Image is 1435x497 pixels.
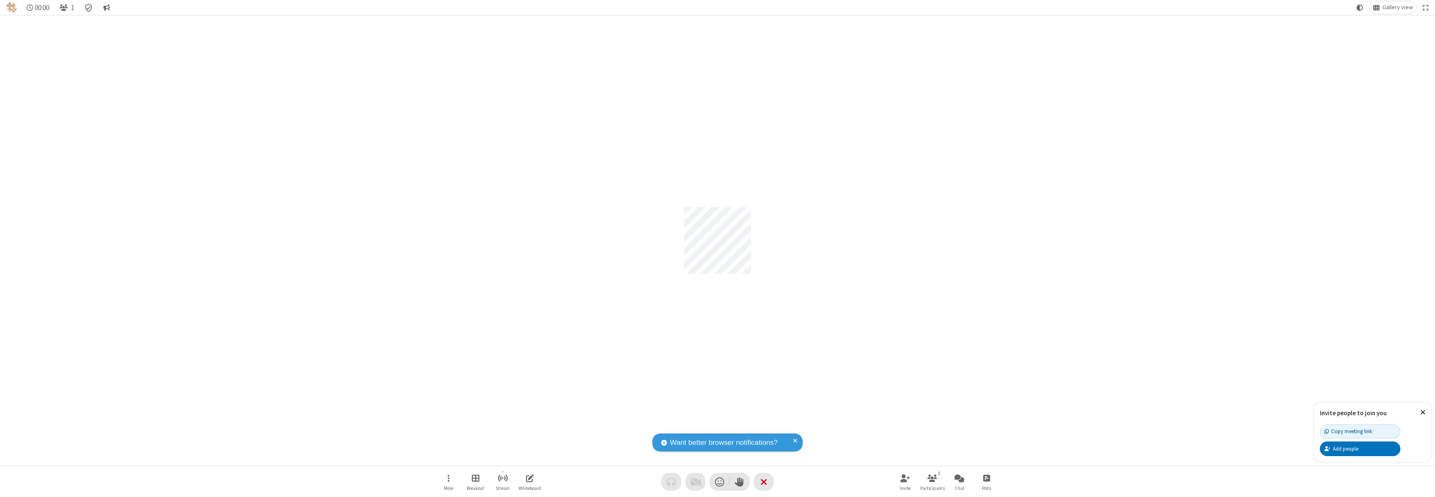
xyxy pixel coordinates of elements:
span: Breakout [467,486,484,491]
button: Start streaming [490,470,515,494]
button: Open participant list [56,1,78,14]
button: Close popover [1414,402,1432,423]
button: Open menu [436,470,461,494]
img: QA Selenium DO NOT DELETE OR CHANGE [7,3,17,13]
div: Timer [23,1,53,14]
span: Chat [955,486,964,491]
label: Invite people to join you [1320,409,1387,417]
span: Whiteboard [519,486,541,491]
button: Add people [1320,441,1400,456]
button: Audio problem - check your Internet connection or call by phone [661,473,681,491]
button: Copy meeting link [1320,424,1400,439]
button: Change layout [1370,1,1416,14]
span: 1 [71,4,74,12]
button: Open chat [947,470,972,494]
div: Copy meeting link [1324,427,1372,435]
button: Fullscreen [1420,1,1432,14]
button: Using system theme [1353,1,1367,14]
button: Open poll [974,470,999,494]
button: Invite participants (⌘+Shift+I) [893,470,918,494]
span: 00:00 [35,4,49,12]
span: Polls [982,486,991,491]
button: Open shared whiteboard [517,470,542,494]
button: Manage Breakout Rooms [463,470,488,494]
button: Raise hand [730,473,750,491]
span: Stream [496,486,510,491]
span: Gallery view [1382,4,1413,11]
span: Want better browser notifications? [670,437,778,448]
span: More [444,486,453,491]
button: Send a reaction [710,473,730,491]
button: Conversation [100,1,113,14]
span: Invite [900,486,911,491]
button: Video [685,473,705,491]
div: 1 [936,469,943,477]
div: Meeting details Encryption enabled [81,1,97,14]
button: End or leave meeting [754,473,774,491]
span: Participants [920,486,945,491]
button: Open participant list [920,470,945,494]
